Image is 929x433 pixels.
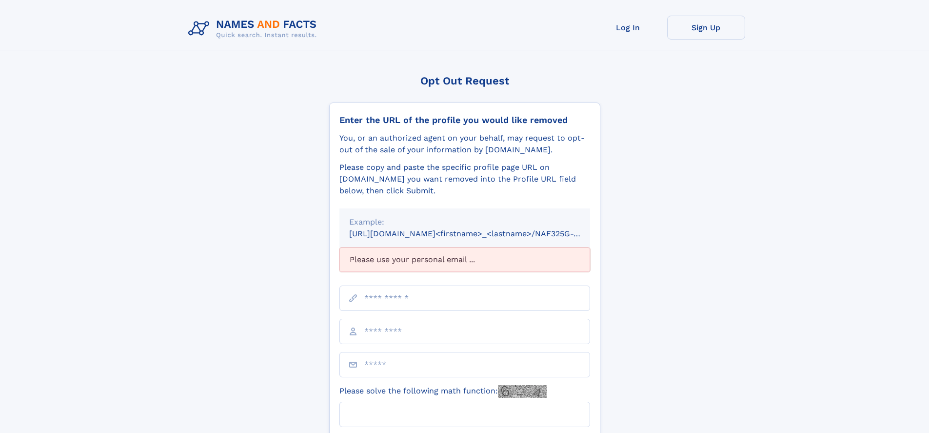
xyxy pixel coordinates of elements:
div: Please copy and paste the specific profile page URL on [DOMAIN_NAME] you want removed into the Pr... [339,162,590,197]
small: [URL][DOMAIN_NAME]<firstname>_<lastname>/NAF325G-xxxxxxxx [349,229,609,238]
div: Example: [349,216,580,228]
a: Log In [589,16,667,40]
a: Sign Up [667,16,745,40]
div: You, or an authorized agent on your behalf, may request to opt-out of the sale of your informatio... [339,132,590,156]
div: Opt Out Request [329,75,600,87]
label: Please solve the following math function: [339,385,547,398]
img: Logo Names and Facts [184,16,325,42]
div: Enter the URL of the profile you would like removed [339,115,590,125]
div: Please use your personal email ... [339,247,590,272]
